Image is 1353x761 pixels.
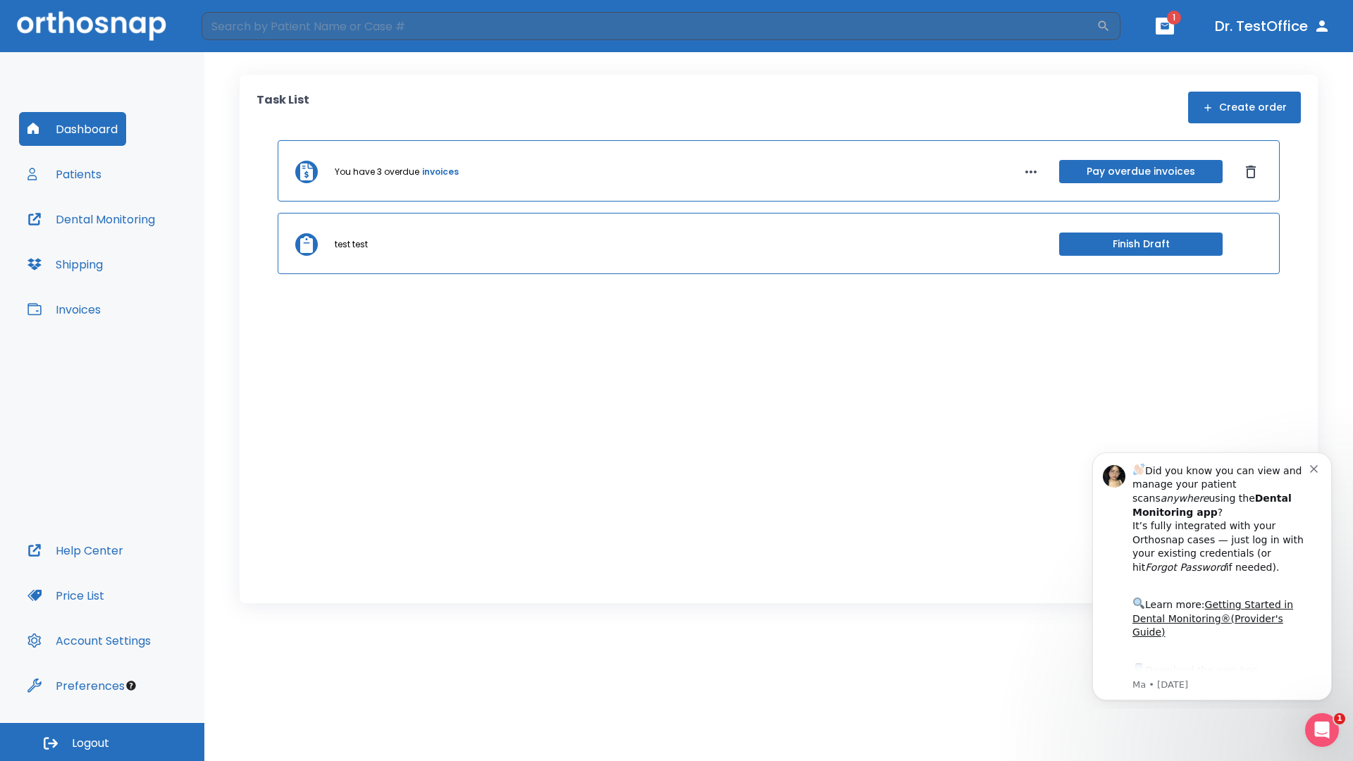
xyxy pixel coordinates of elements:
[19,533,132,567] button: Help Center
[1188,92,1301,123] button: Create order
[17,11,166,40] img: Orthosnap
[19,247,111,281] button: Shipping
[422,166,459,178] a: invoices
[1059,160,1223,183] button: Pay overdue invoices
[1334,713,1345,724] span: 1
[1209,13,1336,39] button: Dr. TestOffice
[61,239,239,252] p: Message from Ma, sent 8w ago
[1305,713,1339,747] iframe: Intercom live chat
[1059,233,1223,256] button: Finish Draft
[1071,440,1353,709] iframe: Intercom notifications message
[19,112,126,146] button: Dashboard
[19,202,163,236] button: Dental Monitoring
[1240,161,1262,183] button: Dismiss
[19,624,159,657] button: Account Settings
[61,221,239,293] div: Download the app: | ​ Let us know if you need help getting started!
[61,225,187,250] a: App Store
[19,157,110,191] button: Patients
[335,166,419,178] p: You have 3 overdue
[72,736,109,751] span: Logout
[19,579,113,612] button: Price List
[335,238,368,251] p: test test
[19,669,133,703] button: Preferences
[202,12,1096,40] input: Search by Patient Name or Case #
[1167,11,1181,25] span: 1
[257,92,309,123] p: Task List
[125,679,137,692] div: Tooltip anchor
[19,292,109,326] button: Invoices
[239,22,250,33] button: Dismiss notification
